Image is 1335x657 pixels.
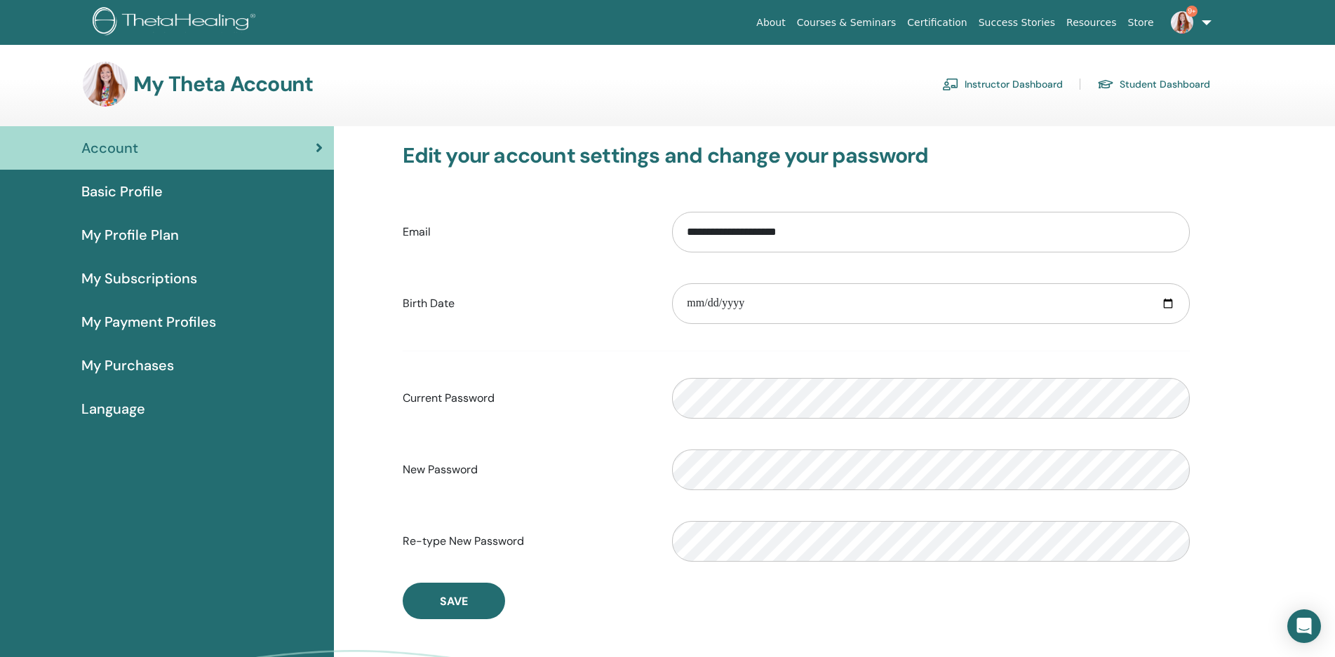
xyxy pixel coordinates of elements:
[403,583,505,619] button: Save
[791,10,902,36] a: Courses & Seminars
[1061,10,1122,36] a: Resources
[751,10,791,36] a: About
[1171,11,1193,34] img: default.jpg
[1186,6,1198,17] span: 9+
[392,290,662,317] label: Birth Date
[81,181,163,202] span: Basic Profile
[81,311,216,332] span: My Payment Profiles
[81,398,145,419] span: Language
[403,143,1190,168] h3: Edit your account settings and change your password
[81,224,179,245] span: My Profile Plan
[392,528,662,555] label: Re-type New Password
[392,219,662,245] label: Email
[392,385,662,412] label: Current Password
[1122,10,1160,36] a: Store
[1287,609,1321,643] div: Open Intercom Messenger
[81,355,174,376] span: My Purchases
[942,78,959,90] img: chalkboard-teacher.svg
[133,72,313,97] h3: My Theta Account
[81,268,197,289] span: My Subscriptions
[93,7,260,39] img: logo.png
[1097,73,1210,95] a: Student Dashboard
[973,10,1061,36] a: Success Stories
[901,10,972,36] a: Certification
[440,594,468,609] span: Save
[81,137,138,158] span: Account
[1097,79,1114,90] img: graduation-cap.svg
[942,73,1063,95] a: Instructor Dashboard
[83,62,128,107] img: default.jpg
[392,456,662,483] label: New Password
